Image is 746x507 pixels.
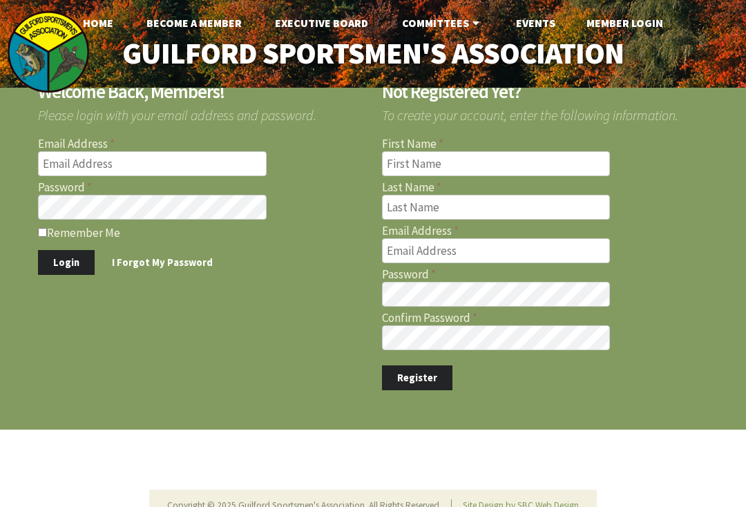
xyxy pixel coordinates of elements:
input: Email Address [382,238,611,263]
span: To create your account, enter the following information. [382,102,709,122]
button: Login [38,250,95,276]
input: Last Name [382,195,611,220]
input: Email Address [38,151,267,176]
h2: Welcome Back, Members! [38,83,365,102]
label: Remember Me [38,225,365,239]
label: Email Address [38,138,365,150]
img: logo_sm.png [7,10,90,93]
a: Guilford Sportsmen's Association [97,28,649,79]
a: Committees [391,9,494,37]
a: I Forgot My Password [97,250,228,276]
label: Last Name [382,182,709,193]
a: Executive Board [264,9,379,37]
label: Confirm Password [382,312,709,324]
label: Password [38,182,365,193]
input: First Name [382,151,611,176]
label: Password [382,269,709,280]
a: Become A Member [135,9,253,37]
label: First Name [382,138,709,150]
a: Events [505,9,566,37]
input: Remember Me [38,228,47,237]
h2: Not Registered Yet? [382,83,709,102]
label: Email Address [382,225,709,237]
span: Please login with your email address and password. [38,102,365,122]
button: Register [382,365,452,391]
a: Home [72,9,124,37]
a: Member Login [575,9,674,37]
